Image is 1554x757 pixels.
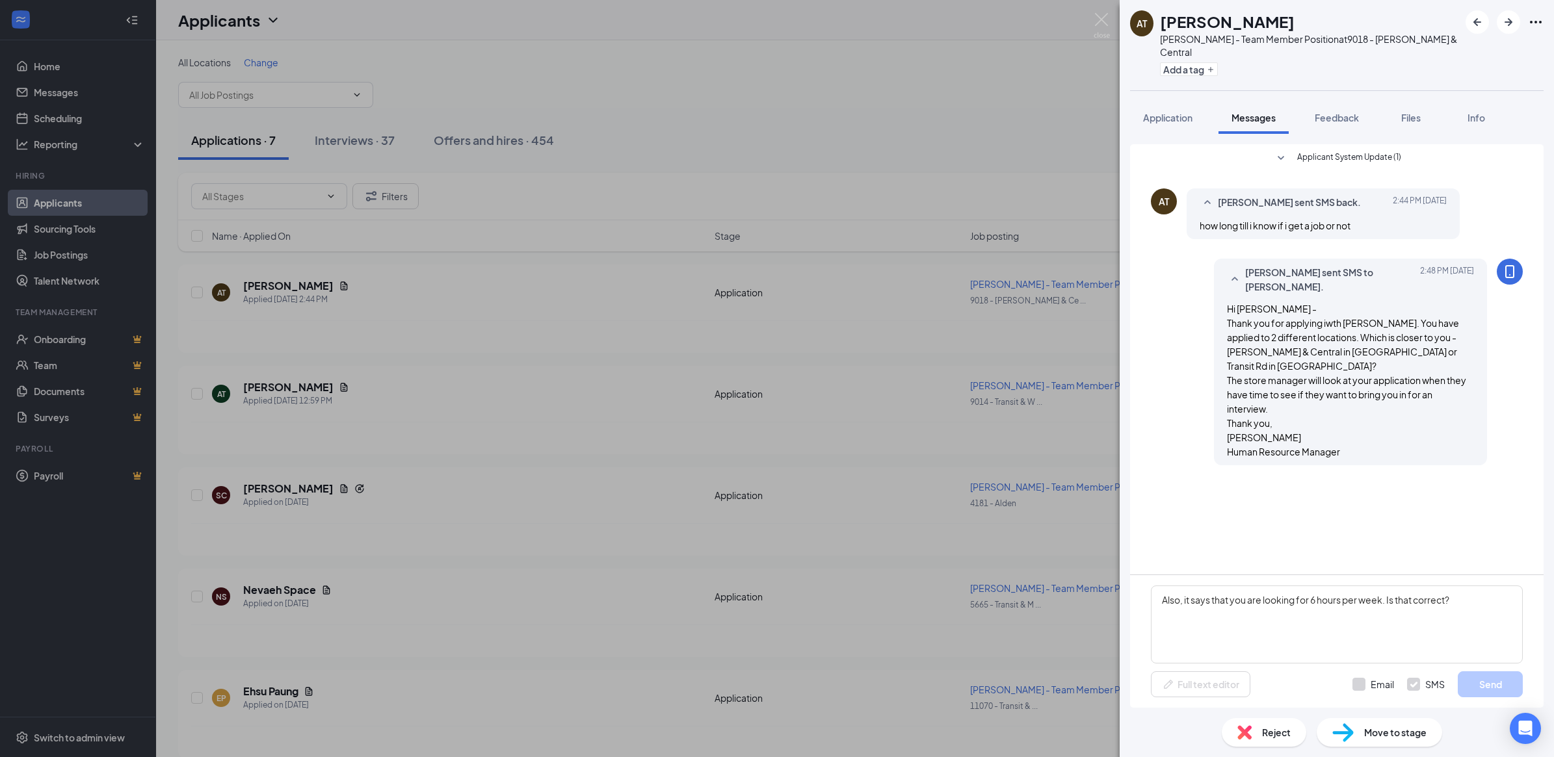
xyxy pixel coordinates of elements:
[1501,14,1516,30] svg: ArrowRight
[1231,112,1276,123] span: Messages
[1364,725,1427,739] span: Move to stage
[1227,272,1243,287] svg: SmallChevronUp
[1143,112,1192,123] span: Application
[1245,265,1416,294] span: [PERSON_NAME] sent SMS to [PERSON_NAME].
[1469,14,1485,30] svg: ArrowLeftNew
[1420,265,1474,294] span: [DATE] 2:48 PM
[1160,10,1295,32] h1: [PERSON_NAME]
[1458,671,1523,697] button: Send
[1218,195,1361,211] span: [PERSON_NAME] sent SMS back.
[1207,66,1215,73] svg: Plus
[1160,32,1459,58] div: [PERSON_NAME] - Team Member Position at 9018 - [PERSON_NAME] & Central
[1273,151,1401,166] button: SmallChevronDownApplicant System Update (1)
[1510,713,1541,744] div: Open Intercom Messenger
[1227,303,1466,457] span: Hi [PERSON_NAME] - Thank you for applying iwth [PERSON_NAME]. You have applied to 2 different loc...
[1502,264,1518,279] svg: MobileSms
[1160,62,1218,76] button: PlusAdd a tag
[1137,17,1147,30] div: AT
[1200,220,1350,231] span: how long till i know if i get a job or not
[1297,151,1401,166] span: Applicant System Update (1)
[1273,151,1289,166] svg: SmallChevronDown
[1466,10,1489,34] button: ArrowLeftNew
[1200,195,1215,211] svg: SmallChevronUp
[1315,112,1359,123] span: Feedback
[1497,10,1520,34] button: ArrowRight
[1528,14,1544,30] svg: Ellipses
[1401,112,1421,123] span: Files
[1468,112,1485,123] span: Info
[1393,195,1447,211] span: [DATE] 2:44 PM
[1162,678,1175,691] svg: Pen
[1262,725,1291,739] span: Reject
[1151,671,1250,697] button: Full text editorPen
[1159,195,1169,208] div: AT
[1151,585,1523,663] textarea: Also, it says that you are looking for 6 hours per week. Is that correct?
